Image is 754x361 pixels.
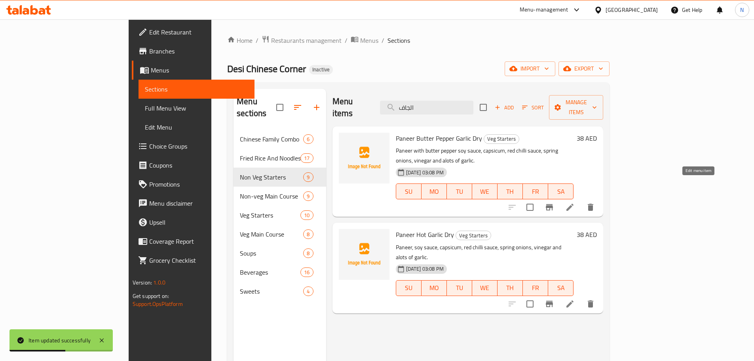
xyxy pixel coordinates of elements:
[494,103,515,112] span: Add
[132,175,254,194] a: Promotions
[227,35,610,46] nav: breadcrumb
[304,193,313,200] span: 9
[456,231,491,240] div: Veg Starters
[149,141,248,151] span: Choice Groups
[149,237,248,246] span: Coverage Report
[472,183,498,199] button: WE
[300,153,313,163] div: items
[540,294,559,313] button: Branch-specific-item
[540,198,559,217] button: Branch-specific-item
[501,186,520,197] span: TH
[520,101,546,114] button: Sort
[396,146,574,166] p: Paneer with butter pepper soy sauce, capsicum, red chilli sauce, spring onions, vinegar and alots...
[149,256,248,265] span: Grocery Checklist
[555,97,597,117] span: Manage items
[396,243,574,262] p: Paneer, soy sauce, capsicum, red chilli sauce, spring onions, vinegar and alots of garlic.
[227,60,306,78] span: Desi Chinese Corner
[303,287,313,296] div: items
[307,98,326,117] button: Add section
[520,5,568,15] div: Menu-management
[240,267,300,277] span: Beverages
[240,134,303,144] span: Chinese Family Combo
[501,282,520,294] span: TH
[526,186,545,197] span: FR
[425,282,444,294] span: MO
[234,126,326,304] nav: Menu sections
[132,232,254,251] a: Coverage Report
[447,280,472,296] button: TU
[351,35,378,46] a: Menus
[234,282,326,301] div: Sweets4
[240,172,303,182] span: Non Veg Starters
[422,183,447,199] button: MO
[288,98,307,117] span: Sort sections
[303,134,313,144] div: items
[303,248,313,258] div: items
[153,277,165,288] span: 1.0.0
[484,134,519,143] span: Veg Starters
[240,229,303,239] span: Veg Main Course
[396,132,482,144] span: Paneer Butter Pepper Garlic Dry
[425,186,444,197] span: MO
[149,46,248,56] span: Branches
[548,183,574,199] button: SA
[396,183,422,199] button: SU
[304,288,313,295] span: 4
[492,101,517,114] button: Add
[132,156,254,175] a: Coupons
[304,231,313,238] span: 8
[740,6,744,14] span: N
[382,36,384,45] li: /
[403,265,447,273] span: [DATE] 03:08 PM
[234,206,326,225] div: Veg Starters10
[522,103,544,112] span: Sort
[132,42,254,61] a: Branches
[301,269,313,276] span: 16
[492,101,517,114] span: Add item
[300,210,313,220] div: items
[139,99,254,118] a: Full Menu View
[472,280,498,296] button: WE
[234,225,326,244] div: Veg Main Course8
[132,61,254,80] a: Menus
[240,153,300,163] span: Fried Rice And Noodles
[551,186,570,197] span: SA
[450,186,469,197] span: TU
[456,231,491,240] span: Veg Starters
[28,336,91,345] div: Item updated successfully
[262,35,342,46] a: Restaurants management
[132,23,254,42] a: Edit Restaurant
[396,280,422,296] button: SU
[240,191,303,201] div: Non-veg Main Course
[139,80,254,99] a: Sections
[475,99,492,116] span: Select section
[498,183,523,199] button: TH
[304,136,313,143] span: 6
[149,160,248,170] span: Coupons
[360,36,378,45] span: Menus
[304,250,313,257] span: 8
[234,130,326,149] div: Chinese Family Combo6
[558,61,610,76] button: export
[475,186,494,197] span: WE
[145,84,248,94] span: Sections
[132,137,254,156] a: Choice Groups
[565,299,575,309] a: Edit menu item
[511,64,549,74] span: import
[272,99,288,116] span: Select all sections
[139,118,254,137] a: Edit Menu
[240,248,303,258] span: Soups
[132,251,254,270] a: Grocery Checklist
[240,210,300,220] span: Veg Starters
[396,229,454,241] span: Paneer Hot Garlic Dry
[133,291,169,301] span: Get support on:
[523,280,548,296] button: FR
[339,133,389,183] img: Paneer Butter Pepper Garlic Dry
[565,64,603,74] span: export
[549,95,603,120] button: Manage items
[149,180,248,189] span: Promotions
[133,299,183,309] a: Support.OpsPlatform
[522,296,538,312] span: Select to update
